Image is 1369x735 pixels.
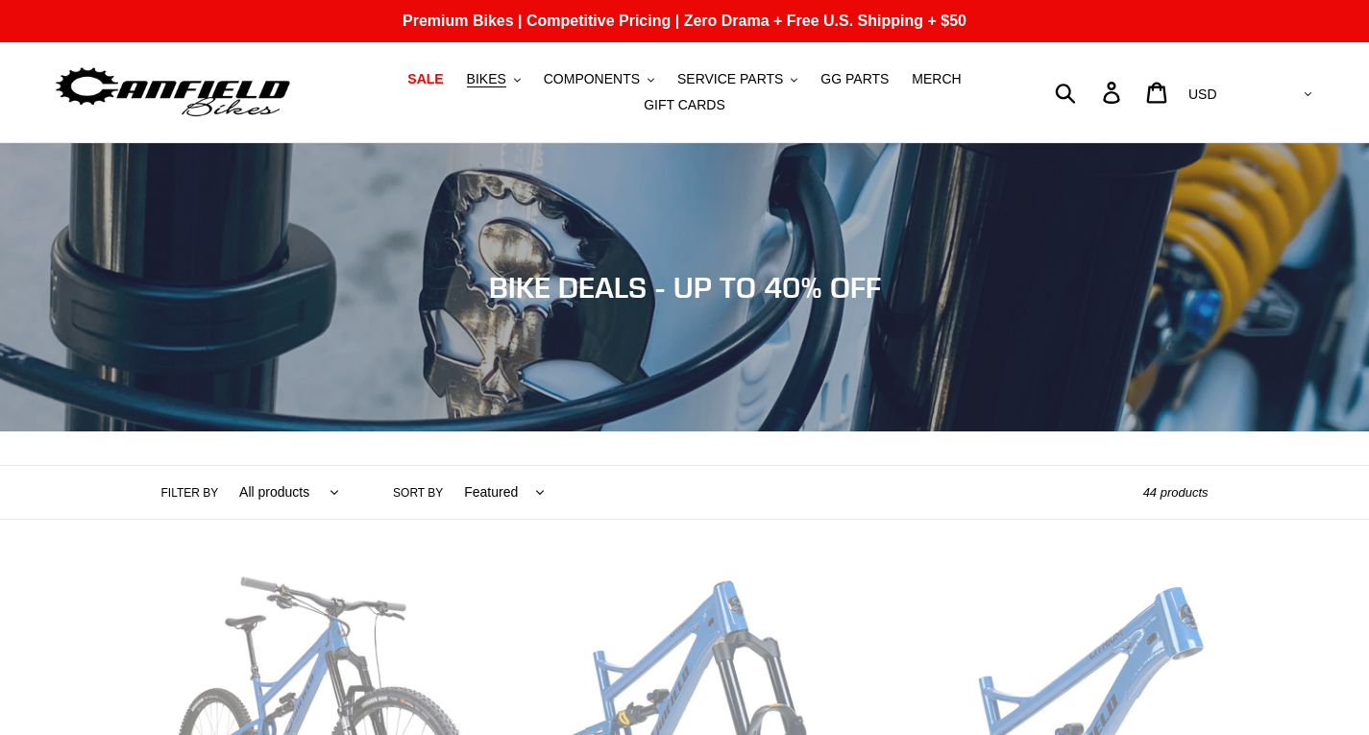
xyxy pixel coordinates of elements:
[457,66,530,92] button: BIKES
[534,66,664,92] button: COMPONENTS
[644,97,725,113] span: GIFT CARDS
[634,92,735,118] a: GIFT CARDS
[902,66,970,92] a: MERCH
[668,66,807,92] button: SERVICE PARTS
[407,71,443,87] span: SALE
[811,66,898,92] a: GG PARTS
[467,71,506,87] span: BIKES
[544,71,640,87] span: COMPONENTS
[1143,485,1209,500] span: 44 products
[161,484,219,502] label: Filter by
[489,270,881,305] span: BIKE DEALS - UP TO 40% OFF
[912,71,961,87] span: MERCH
[53,62,293,123] img: Canfield Bikes
[398,66,452,92] a: SALE
[393,484,443,502] label: Sort by
[1065,71,1114,113] input: Search
[820,71,889,87] span: GG PARTS
[677,71,783,87] span: SERVICE PARTS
